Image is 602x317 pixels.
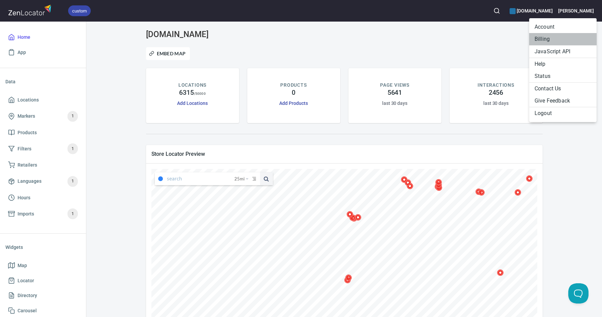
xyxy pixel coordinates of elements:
li: Contact Us [529,83,597,95]
a: Status [529,70,597,82]
li: Logout [529,107,597,119]
a: JavaScript API [529,46,597,58]
li: Account [529,21,597,33]
li: Billing [529,33,597,45]
a: Help [529,58,597,70]
li: Give Feedback [529,95,597,107]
